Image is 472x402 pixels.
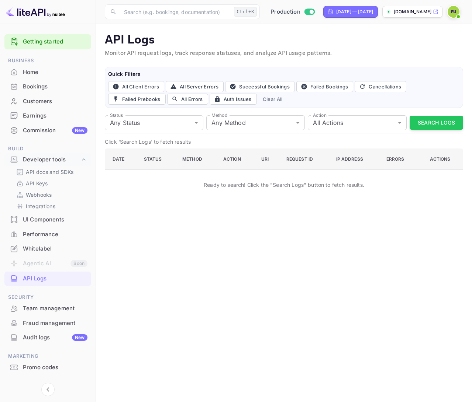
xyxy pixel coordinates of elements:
[4,272,91,286] div: API Logs
[225,81,295,92] button: Successful Bookings
[260,94,286,105] button: Clear All
[4,123,91,137] a: CommissionNew
[23,83,87,91] div: Bookings
[23,126,87,135] div: Commission
[380,149,419,170] th: Errors
[4,213,91,227] div: UI Components
[105,33,463,48] p: API Logs
[4,352,91,360] span: Marketing
[4,109,91,123] div: Earnings
[23,319,87,328] div: Fraud management
[72,334,87,341] div: New
[26,168,74,176] p: API docs and SDKs
[13,189,88,200] div: Webhooks
[13,167,88,177] div: API docs and SDKs
[4,227,91,241] a: Performance
[4,123,91,138] div: CommissionNew
[4,65,91,79] a: Home
[16,202,85,210] a: Integrations
[448,6,459,18] img: Feot1000 User
[336,8,373,15] div: [DATE] — [DATE]
[108,94,166,105] button: Failed Prebooks
[4,331,91,344] a: Audit logsNew
[4,316,91,331] div: Fraud management
[26,202,55,210] p: Integrations
[234,7,257,17] div: Ctrl+K
[4,360,91,374] a: Promo codes
[394,8,431,15] p: [DOMAIN_NAME]
[105,115,203,130] div: Any Status
[23,155,80,164] div: Developer tools
[330,149,380,170] th: IP Address
[4,301,91,316] div: Team management
[4,213,91,226] a: UI Components
[4,65,91,80] div: Home
[4,301,91,315] a: Team management
[26,179,48,187] p: API Keys
[4,109,91,122] a: Earnings
[23,230,87,239] div: Performance
[16,168,85,176] a: API docs and SDKs
[23,275,87,283] div: API Logs
[23,97,87,106] div: Customers
[4,360,91,375] div: Promo codes
[23,216,87,224] div: UI Components
[13,201,88,212] div: Integrations
[4,94,91,109] div: Customers
[23,38,87,46] a: Getting started
[217,149,255,170] th: Action
[410,116,463,130] button: Search Logs
[4,293,91,301] span: Security
[4,227,91,242] div: Performance
[4,145,91,153] span: Build
[23,112,87,120] div: Earnings
[23,68,87,77] div: Home
[105,49,463,58] p: Monitor API request logs, track response statuses, and analyze API usage patterns.
[4,242,91,255] a: Whitelabel
[166,81,224,92] button: All Server Errors
[110,112,123,118] label: Status
[105,149,138,170] th: Date
[280,149,330,170] th: Request ID
[206,115,305,130] div: Any Method
[108,70,460,78] h6: Quick Filters
[167,94,208,105] button: All Errors
[23,363,87,372] div: Promo codes
[41,383,55,396] button: Collapse navigation
[204,181,364,189] p: Ready to search! Click the "Search Logs" button to fetch results.
[308,115,406,130] div: All Actions
[4,331,91,345] div: Audit logsNew
[4,34,91,49] div: Getting started
[255,149,280,170] th: URI
[138,149,176,170] th: Status
[4,57,91,65] span: Business
[210,94,257,105] button: Auth Issues
[108,81,164,92] button: All Client Errors
[268,8,317,16] div: Switch to Sandbox mode
[296,81,354,92] button: Failed Bookings
[211,112,227,118] label: Method
[13,178,88,189] div: API Keys
[23,304,87,313] div: Team management
[271,8,300,16] span: Production
[313,112,327,118] label: Action
[26,191,52,199] p: Webhooks
[120,4,231,19] input: Search (e.g. bookings, documentation)
[23,245,87,253] div: Whitelabel
[72,127,87,134] div: New
[4,153,91,166] div: Developer tools
[23,333,87,342] div: Audit logs
[16,179,85,187] a: API Keys
[105,138,463,146] p: Click 'Search Logs' to fetch results
[176,149,217,170] th: Method
[355,81,406,92] button: Cancellations
[16,191,85,199] a: Webhooks
[4,272,91,285] a: API Logs
[6,6,65,18] img: LiteAPI logo
[4,80,91,93] a: Bookings
[4,80,91,94] div: Bookings
[419,149,463,170] th: Actions
[4,94,91,108] a: Customers
[4,316,91,330] a: Fraud management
